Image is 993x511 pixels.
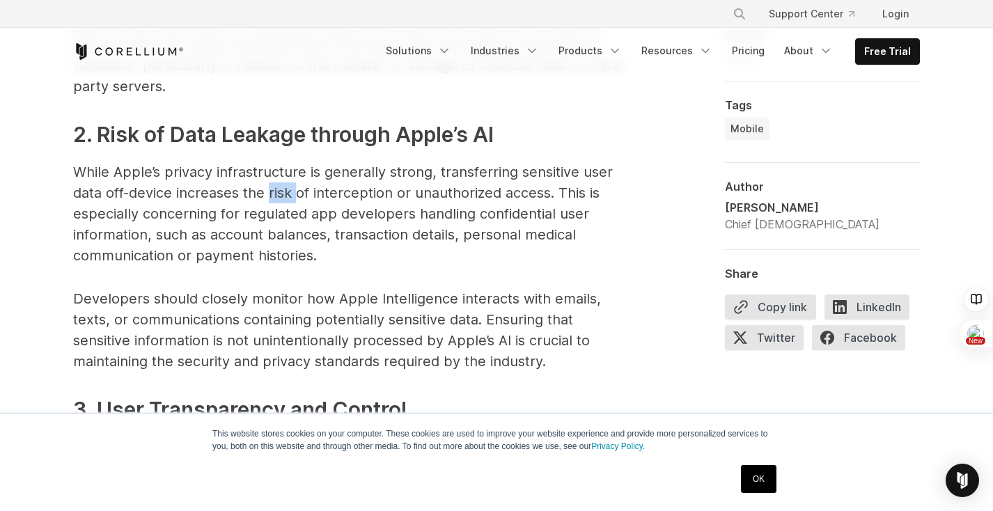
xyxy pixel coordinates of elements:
[725,199,879,216] div: [PERSON_NAME]
[856,39,919,64] a: Free Trial
[776,38,841,63] a: About
[946,464,979,497] div: Open Intercom Messenger
[758,1,866,26] a: Support Center
[725,267,920,281] div: Share
[212,427,781,453] p: This website stores cookies on your computer. These cookies are used to improve your website expe...
[725,294,816,320] button: Copy link
[73,43,184,60] a: Corellium Home
[724,38,773,63] a: Pricing
[725,216,879,233] div: Chief [DEMOGRAPHIC_DATA]
[727,1,752,26] button: Search
[716,1,920,26] div: Navigation Menu
[824,294,909,320] span: LinkedIn
[550,38,630,63] a: Products
[824,294,918,325] a: LinkedIn
[725,180,920,194] div: Author
[812,325,914,356] a: Facebook
[725,325,812,356] a: Twitter
[377,38,920,65] div: Navigation Menu
[725,118,769,140] a: Mobile
[741,465,776,493] a: OK
[871,1,920,26] a: Login
[591,441,645,451] a: Privacy Policy.
[73,162,630,266] p: While Apple’s privacy infrastructure is generally strong, transferring sensitive user data off-de...
[73,288,630,372] p: Developers should closely monitor how Apple Intelligence interacts with emails, texts, or communi...
[73,122,494,147] strong: 2. Risk of Data Leakage through Apple’s AI
[725,98,920,112] div: Tags
[462,38,547,63] a: Industries
[633,38,721,63] a: Resources
[73,397,407,422] strong: 3. User Transparency and Control
[812,325,905,350] span: Facebook
[725,325,804,350] span: Twitter
[730,122,764,136] span: Mobile
[377,38,460,63] a: Solutions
